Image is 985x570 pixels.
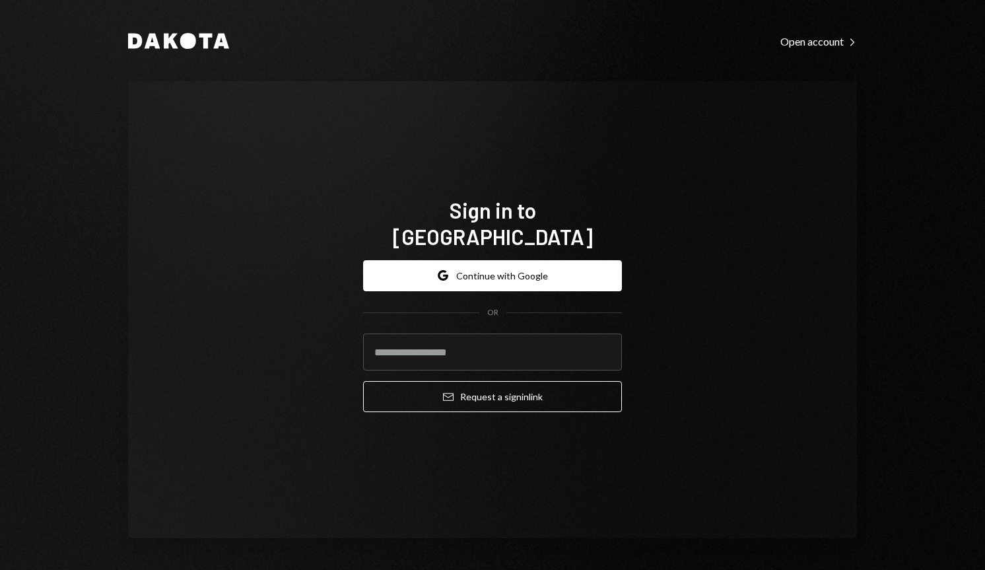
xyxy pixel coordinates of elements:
button: Request a signinlink [363,381,622,412]
div: Open account [780,35,857,48]
a: Open account [780,34,857,48]
button: Continue with Google [363,260,622,291]
div: OR [487,307,498,318]
h1: Sign in to [GEOGRAPHIC_DATA] [363,197,622,250]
